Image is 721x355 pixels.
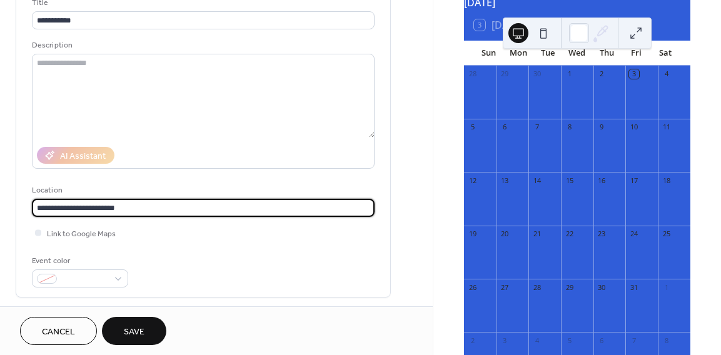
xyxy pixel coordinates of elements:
[662,176,671,185] div: 18
[565,122,574,132] div: 8
[662,69,671,79] div: 4
[468,69,477,79] div: 28
[651,41,680,66] div: Sat
[532,282,542,292] div: 28
[629,69,638,79] div: 3
[468,336,477,345] div: 2
[532,69,542,79] div: 30
[662,122,671,132] div: 11
[500,282,510,292] div: 27
[533,41,562,66] div: Tue
[629,176,638,185] div: 17
[662,282,671,292] div: 1
[532,229,542,239] div: 21
[565,282,574,292] div: 29
[622,41,651,66] div: Fri
[629,229,638,239] div: 24
[629,122,638,132] div: 10
[532,336,542,345] div: 4
[32,254,126,267] div: Event color
[42,326,75,339] span: Cancel
[124,326,144,339] span: Save
[597,176,607,185] div: 16
[20,317,97,345] button: Cancel
[629,336,638,345] div: 7
[562,41,592,66] div: Wed
[532,122,542,132] div: 7
[597,336,607,345] div: 6
[474,41,503,66] div: Sun
[597,282,607,292] div: 30
[597,229,607,239] div: 23
[662,336,671,345] div: 8
[500,176,510,185] div: 13
[102,317,166,345] button: Save
[47,227,116,241] span: Link to Google Maps
[565,69,574,79] div: 1
[597,122,607,132] div: 9
[592,41,621,66] div: Thu
[32,39,372,52] div: Description
[500,336,510,345] div: 3
[565,336,574,345] div: 5
[500,122,510,132] div: 6
[565,176,574,185] div: 15
[662,229,671,239] div: 25
[503,41,533,66] div: Mon
[500,69,510,79] div: 29
[32,184,372,197] div: Location
[500,229,510,239] div: 20
[468,229,477,239] div: 19
[629,282,638,292] div: 31
[468,176,477,185] div: 12
[565,229,574,239] div: 22
[597,69,607,79] div: 2
[532,176,542,185] div: 14
[468,282,477,292] div: 26
[468,122,477,132] div: 5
